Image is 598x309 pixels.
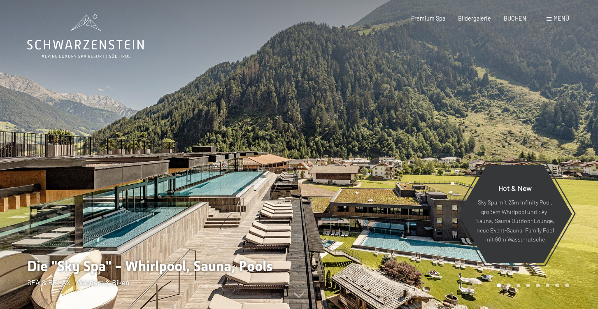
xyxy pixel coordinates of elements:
div: Carousel Page 6 [546,283,550,288]
span: Hot & New [498,184,532,193]
div: Carousel Page 4 [526,283,530,288]
p: Sky Spa mit 23m Infinity Pool, großem Whirlpool und Sky-Sauna, Sauna Outdoor Lounge, neue Event-S... [476,198,554,244]
div: Carousel Page 2 [507,283,511,288]
div: Carousel Page 1 (Current Slide) [497,283,501,288]
div: Carousel Page 3 [517,283,521,288]
a: Hot & New Sky Spa mit 23m Infinity Pool, großem Whirlpool und Sky-Sauna, Sauna Outdoor Lounge, ne... [458,164,572,264]
span: Menü [554,15,569,22]
div: Carousel Page 7 [555,283,559,288]
a: Bildergalerie [458,15,491,22]
div: Carousel Page 8 [565,283,569,288]
div: Carousel Pagination [494,283,569,288]
a: BUCHEN [504,15,526,22]
a: Premium Spa [411,15,445,22]
div: Carousel Page 5 [536,283,540,288]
